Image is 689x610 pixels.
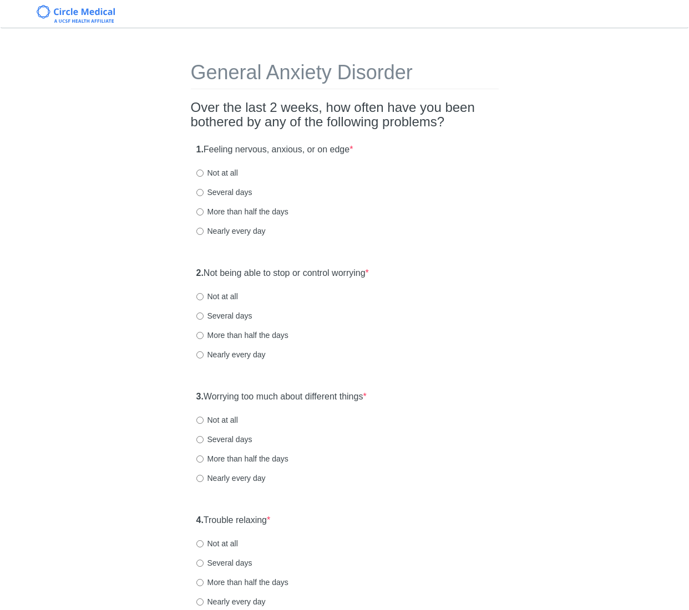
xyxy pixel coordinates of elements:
[196,351,204,358] input: Nearly every day
[196,310,252,321] label: Several days
[196,596,266,607] label: Nearly every day
[196,293,204,300] input: Not at all
[196,598,204,606] input: Nearly every day
[196,187,252,198] label: Several days
[196,577,288,588] label: More than half the days
[196,268,204,278] strong: 2.
[196,349,266,360] label: Nearly every day
[196,538,238,549] label: Not at all
[196,228,204,235] input: Nearly every day
[196,392,204,401] strong: 3.
[196,417,204,424] input: Not at all
[196,557,252,568] label: Several days
[196,145,204,154] strong: 1.
[37,5,115,23] img: Circle Medical Logo
[196,540,204,547] input: Not at all
[196,434,252,445] label: Several days
[196,330,288,341] label: More than half the days
[196,206,288,217] label: More than half the days
[196,455,204,463] input: More than half the days
[196,414,238,426] label: Not at all
[191,100,499,130] h2: Over the last 2 weeks, how often have you been bothered by any of the following problems?
[196,473,266,484] label: Nearly every day
[196,515,204,525] strong: 4.
[196,514,271,527] label: Trouble relaxing
[196,453,288,464] label: More than half the days
[196,391,367,403] label: Worrying too much about different things
[196,436,204,443] input: Several days
[196,208,204,216] input: More than half the days
[196,312,204,320] input: Several days
[196,225,266,237] label: Nearly every day
[196,167,238,178] label: Not at all
[196,332,204,339] input: More than half the days
[196,291,238,302] label: Not at all
[191,61,499,89] h1: General Anxiety Disorder
[196,560,204,567] input: Several days
[196,267,369,280] label: Not being able to stop or control worrying
[196,189,204,196] input: Several days
[196,170,204,177] input: Not at all
[196,143,353,156] label: Feeling nervous, anxious, or on edge
[196,579,204,586] input: More than half the days
[196,475,204,482] input: Nearly every day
